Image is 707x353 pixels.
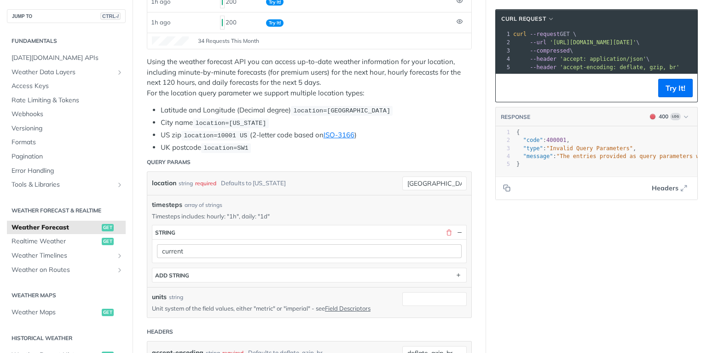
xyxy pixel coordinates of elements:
[7,206,126,215] h2: Weather Forecast & realtime
[500,181,513,195] button: Copy to clipboard
[546,145,633,152] span: "Invalid Query Parameters"
[498,14,558,24] button: cURL Request
[650,114,655,119] span: 400
[155,229,175,236] div: string
[12,237,99,246] span: Realtime Weather
[116,252,123,259] button: Show subpages for Weather Timelines
[12,223,99,232] span: Weather Forecast
[496,38,511,47] div: 2
[7,334,126,342] h2: Historical Weather
[116,266,123,274] button: Show subpages for Weather on Routes
[12,265,114,275] span: Weather on Routes
[7,65,126,79] a: Weather Data LayersShow subpages for Weather Data Layers
[7,94,126,107] a: Rate Limiting & Tokens
[12,68,114,77] span: Weather Data Layers
[7,235,126,248] a: Realtime Weatherget
[645,112,693,121] button: 400400Log
[152,212,467,220] p: Timesteps includes: hourly: "1h", daily: "1d"
[560,56,646,62] span: 'accept: application/json'
[161,105,472,116] li: Latitude and Longitude (Decimal degree)
[7,150,126,164] a: Pagination
[659,112,668,121] div: 400
[530,56,556,62] span: --header
[12,180,114,189] span: Tools & Libraries
[516,137,570,143] span: : ,
[12,82,123,91] span: Access Keys
[152,225,466,239] button: string
[445,228,453,236] button: Delete
[185,201,222,209] div: array of strings
[7,291,126,300] h2: Weather Maps
[152,36,189,46] canvas: Line Graph
[7,79,126,93] a: Access Keys
[496,63,511,71] div: 5
[198,37,259,45] span: 34 Requests This Month
[161,130,472,141] li: US zip (2-letter code based on )
[195,176,216,190] div: required
[12,152,123,161] span: Pagination
[496,136,510,144] div: 2
[12,110,123,119] span: Webhooks
[161,142,472,153] li: UK postcode
[102,224,114,231] span: get
[152,268,466,282] button: ADD string
[516,161,520,167] span: }
[325,305,371,312] a: Field Descriptors
[155,272,189,279] div: ADD string
[652,183,678,193] span: Headers
[293,107,390,114] span: location=[GEOGRAPHIC_DATA]
[221,176,286,190] div: Defaults to [US_STATE]
[560,64,679,71] span: 'accept-encoding: deflate, gzip, br'
[647,181,693,195] button: Headers
[102,238,114,245] span: get
[12,251,114,260] span: Weather Timelines
[530,47,570,54] span: --compressed
[530,64,556,71] span: --header
[496,145,510,153] div: 3
[523,137,543,143] span: "code"
[496,153,510,160] div: 4
[513,47,573,54] span: \
[500,112,531,122] button: RESPONSE
[496,160,510,168] div: 5
[530,31,560,37] span: --request
[152,176,176,190] label: location
[203,145,248,152] span: location=SW1
[12,166,123,176] span: Error Handling
[516,129,520,135] span: {
[7,135,126,149] a: Formats
[220,15,259,30] div: 200
[455,228,464,236] button: Hide
[7,164,126,178] a: Error Handling
[7,122,126,135] a: Versioning
[513,56,649,62] span: \
[116,181,123,188] button: Show subpages for Tools & Libraries
[513,39,640,46] span: \
[152,304,388,312] p: Unit system of the field values, either "metric" or "imperial" - see
[7,51,126,65] a: [DATE][DOMAIN_NAME] APIs
[550,39,636,46] span: '[URL][DOMAIN_NAME][DATE]'
[266,19,284,27] span: Try It!
[513,31,527,37] span: curl
[12,53,123,63] span: [DATE][DOMAIN_NAME] APIs
[7,37,126,45] h2: Fundamentals
[530,39,546,46] span: --url
[670,113,681,120] span: Log
[152,292,167,302] label: units
[147,158,191,166] div: Query Params
[102,309,114,316] span: get
[7,306,126,319] a: Weather Mapsget
[7,9,126,23] button: JUMP TOCTRL-/
[500,81,513,95] button: Copy to clipboard
[169,293,183,301] div: string
[184,132,247,139] span: location=10001 US
[195,120,266,127] span: location=[US_STATE]
[324,130,354,139] a: ISO-3166
[501,15,546,23] span: cURL Request
[658,79,693,97] button: Try It!
[12,138,123,147] span: Formats
[7,249,126,263] a: Weather TimelinesShow subpages for Weather Timelines
[523,145,543,152] span: "type"
[12,308,99,317] span: Weather Maps
[222,19,223,26] span: 200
